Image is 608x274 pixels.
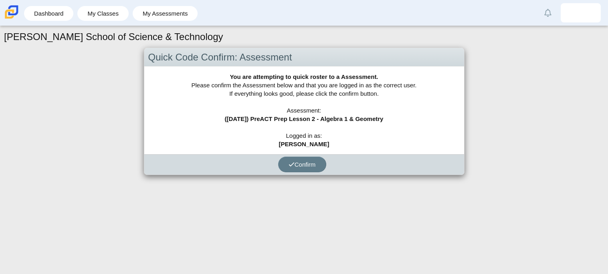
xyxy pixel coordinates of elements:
h1: [PERSON_NAME] School of Science & Technology [4,30,223,44]
img: jhoselyn.lozanotor.bEXwnr [574,6,587,19]
b: You are attempting to quick roster to a Assessment. [230,73,378,80]
a: jhoselyn.lozanotor.bEXwnr [561,3,601,22]
a: Carmen School of Science & Technology [3,15,20,22]
b: [PERSON_NAME] [279,141,329,147]
img: Carmen School of Science & Technology [3,4,20,20]
a: Alerts [539,4,557,22]
span: Confirm [289,161,316,168]
a: My Classes [81,6,125,21]
a: Dashboard [28,6,69,21]
div: Please confirm the Assessment below and that you are logged in as the correct user. If everything... [144,66,464,154]
a: My Assessments [137,6,194,21]
b: ([DATE]) PreACT Prep Lesson 2 - Algebra 1 & Geometry [225,115,384,122]
button: Confirm [278,157,326,172]
div: Quick Code Confirm: Assessment [144,48,464,67]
